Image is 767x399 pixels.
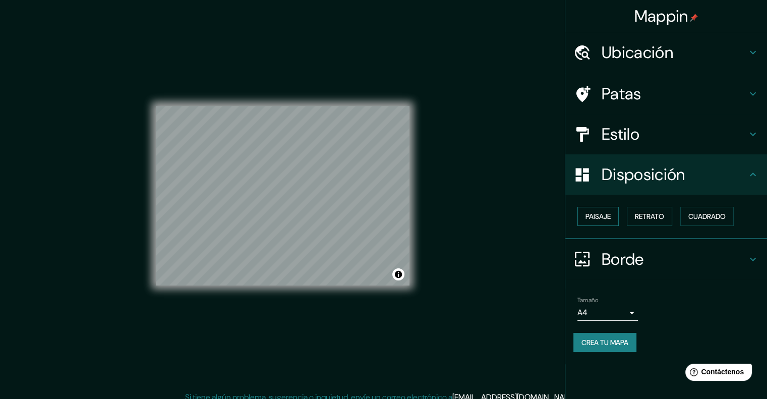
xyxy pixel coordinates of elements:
[634,6,688,27] font: Mappin
[602,249,644,270] font: Borde
[565,114,767,154] div: Estilo
[565,154,767,195] div: Disposición
[627,207,672,226] button: Retrato
[577,296,598,304] font: Tamaño
[602,124,639,145] font: Estilo
[565,74,767,114] div: Patas
[565,32,767,73] div: Ubicación
[573,333,636,352] button: Crea tu mapa
[156,106,409,286] canvas: Mapa
[577,307,587,318] font: A4
[688,212,726,221] font: Cuadrado
[635,212,664,221] font: Retrato
[577,305,638,321] div: A4
[602,164,685,185] font: Disposición
[680,207,734,226] button: Cuadrado
[602,83,641,104] font: Patas
[585,212,611,221] font: Paisaje
[392,268,404,280] button: Activar o desactivar atribución
[602,42,673,63] font: Ubicación
[690,14,698,22] img: pin-icon.png
[677,360,756,388] iframe: Lanzador de widgets de ayuda
[565,239,767,279] div: Borde
[577,207,619,226] button: Paisaje
[581,338,628,347] font: Crea tu mapa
